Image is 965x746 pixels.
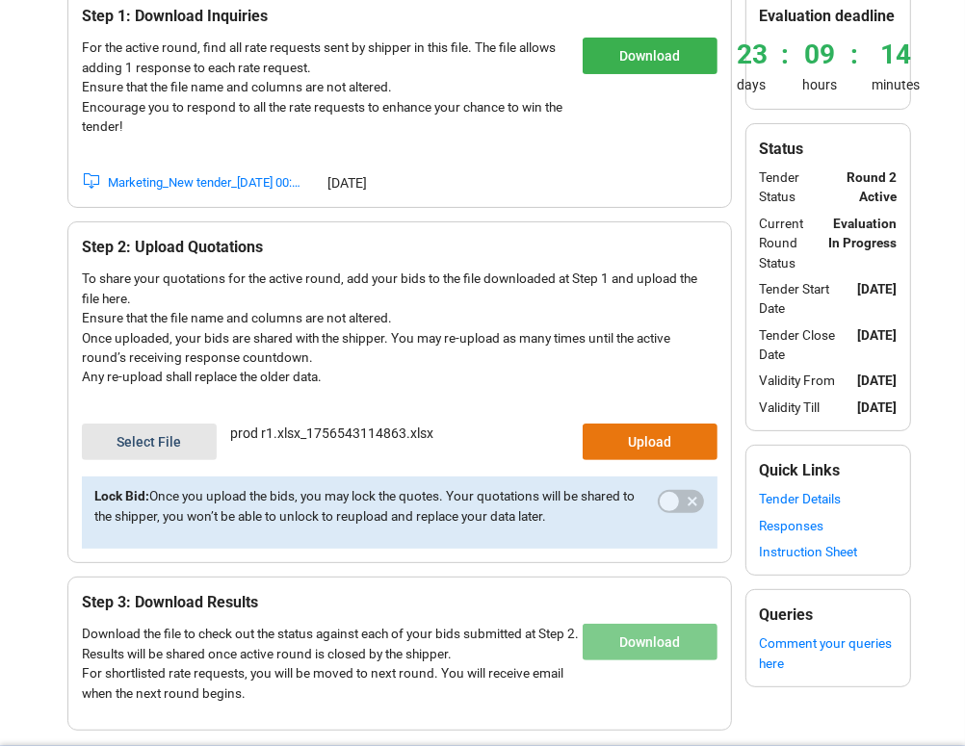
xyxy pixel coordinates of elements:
[850,35,858,95] div: :
[760,325,857,365] div: Tender Close Date
[857,279,897,319] div: [DATE]
[583,624,717,660] button: Download
[857,371,897,390] div: [DATE]
[802,75,837,95] div: hours
[760,371,836,390] div: Validity From
[760,542,897,561] a: Instruction Sheet​
[857,398,897,417] div: [DATE]
[94,486,643,539] div: Once you upload the bids, you may lock the quotes. Your quotations will be shared to the shipper,...
[823,167,897,207] div: Round 2 Active
[760,459,897,482] div: Quick Links
[82,591,717,614] div: Step 3: Download Results
[82,269,717,399] div: To share your quotations for the active round, add your bids to the file downloaded at Step 1 and...
[872,35,920,75] div: 14
[82,38,583,149] div: For the active round, find all rate requests sent by shipper in this file. The file allows adding...
[760,516,897,535] a: Responses
[857,325,897,365] div: [DATE]
[760,633,897,673] a: Comment your queries here
[82,424,217,460] button: Select File
[760,398,821,417] div: Validity Till
[82,5,717,28] div: Step 1: Download Inquiries
[82,173,300,193] a: Marketing_New tender_[DATE] 00:00:00-2026-08-29 00:00:00
[760,604,897,627] div: Queries
[94,488,149,503] b: Lock Bid:
[108,173,300,193] div: Marketing_New tender_[DATE] 00:00:00-2026-08-29 00:00:00
[737,75,768,95] div: days
[737,35,768,75] div: 23
[230,425,433,441] a: prod r1.xlsx_1756543114863.xlsx
[82,236,717,259] div: Step 2: Upload Quotations​
[583,424,717,460] button: Upload
[760,279,857,319] div: Tender Start Date
[760,489,897,508] a: Tender Details
[802,35,837,75] div: 09
[327,173,367,193] div: [DATE]
[82,624,583,716] div: Download the file to check out the status against each of your bids submitted at Step 2. Results ...
[760,214,826,272] div: Current Round Status
[760,5,897,28] div: Evaluation deadline
[781,35,789,95] div: :
[583,38,717,74] button: Download
[872,75,920,95] div: minutes
[825,214,897,272] div: Evaluation In Progress
[760,167,824,207] div: Tender Status
[760,138,897,161] div: Status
